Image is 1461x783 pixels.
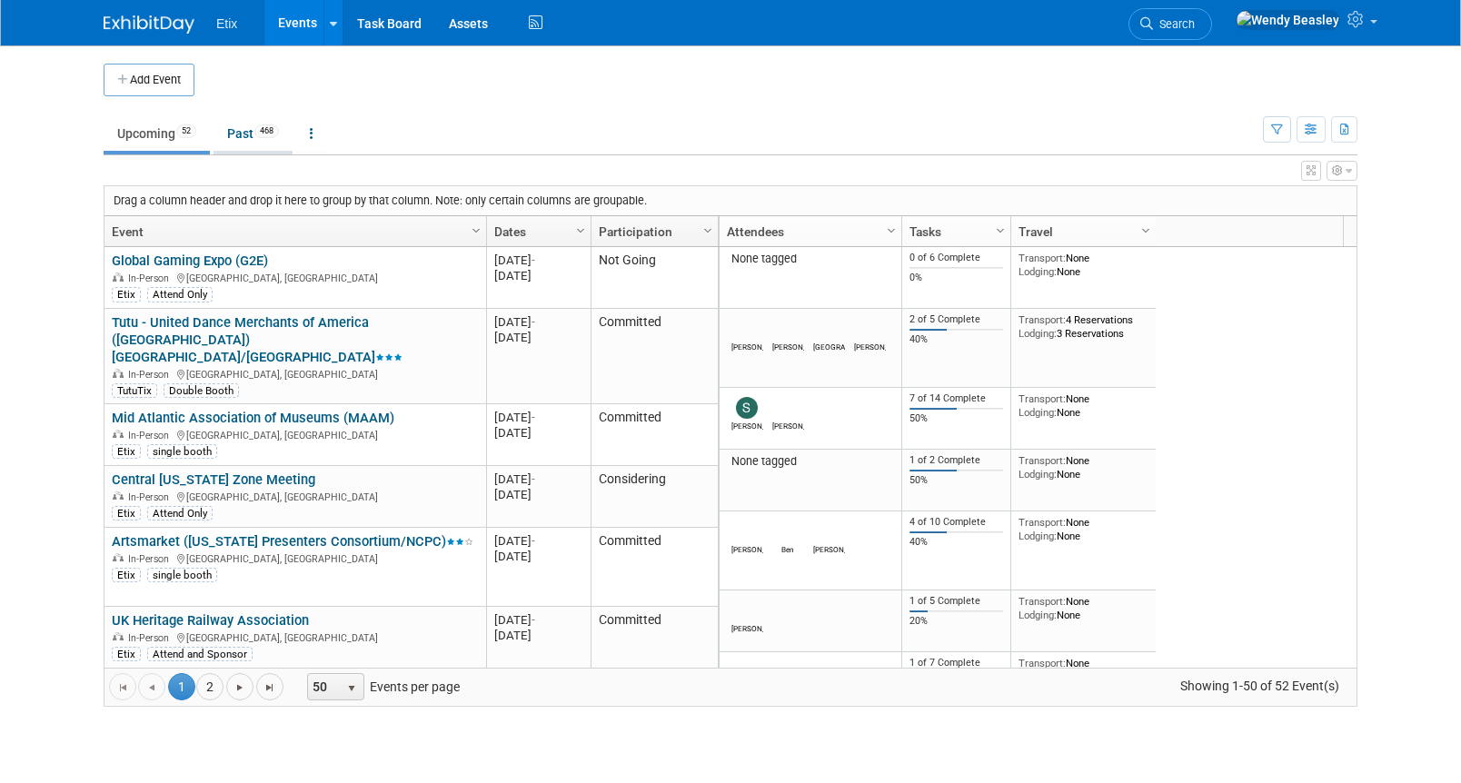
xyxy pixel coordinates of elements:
a: Column Settings [882,216,902,243]
div: Sydney Lyman [813,340,845,352]
div: [GEOGRAPHIC_DATA], [GEOGRAPHIC_DATA] [112,629,478,645]
a: Go to the first page [109,673,136,700]
div: [DATE] [494,628,582,643]
img: In-Person Event [113,369,124,378]
span: 52 [176,124,196,138]
span: In-Person [128,632,174,644]
a: Upcoming52 [104,116,210,151]
div: 40% [909,333,1004,346]
span: 1 [168,673,195,700]
span: 50 [308,674,339,699]
a: Dates [494,216,579,247]
img: Lakisha Cooper [777,318,799,340]
td: Committed [591,404,718,466]
span: Etix [216,16,237,31]
div: [DATE] [494,253,582,268]
span: Transport: [1019,392,1066,405]
a: Column Settings [699,216,719,243]
div: [DATE] [494,612,582,628]
span: Go to the first page [115,680,130,695]
a: Attendees [727,216,890,247]
span: Column Settings [884,223,899,238]
span: In-Person [128,273,174,284]
div: 7 of 14 Complete [909,392,1004,405]
td: Committed [591,607,718,669]
div: [DATE] [494,425,582,441]
img: ExhibitDay [104,15,194,34]
div: TutuTix [112,383,157,398]
div: 2 of 5 Complete [909,313,1004,326]
span: Column Settings [993,223,1008,238]
a: Participation [599,216,706,247]
span: Transport: [1019,516,1066,529]
span: Events per page [284,673,478,700]
a: Travel [1019,216,1144,247]
button: Add Event [104,64,194,96]
div: [DATE] [494,314,582,330]
div: Drag a column header and drop it here to group by that column. Note: only certain columns are gro... [104,186,1357,215]
img: In-Person Event [113,632,124,641]
a: Column Settings [1137,216,1157,243]
div: 40% [909,536,1004,549]
div: 4 of 10 Complete [909,516,1004,529]
div: 0% [909,272,1004,284]
a: Go to the next page [226,673,253,700]
div: [GEOGRAPHIC_DATA], [GEOGRAPHIC_DATA] [112,270,478,285]
div: Olivia Greer [854,340,886,352]
div: 1 of 5 Complete [909,595,1004,608]
a: Global Gaming Expo (G2E) [112,253,268,269]
img: Wendy Beasley [1236,10,1340,30]
div: Etix [112,287,141,302]
img: Sydney Lyman [818,318,840,340]
div: Amy Meyer [731,621,763,633]
div: [GEOGRAPHIC_DATA], [GEOGRAPHIC_DATA] [112,550,478,566]
div: [DATE] [494,533,582,549]
span: Column Settings [1138,223,1153,238]
a: Mid Atlantic Association of Museums (MAAM) [112,410,394,426]
img: Bryant Chappell [736,520,758,542]
div: 50% [909,412,1004,425]
span: - [532,411,535,424]
div: [GEOGRAPHIC_DATA], [GEOGRAPHIC_DATA] [112,366,478,382]
span: - [532,253,535,267]
img: In-Person Event [113,553,124,562]
a: Tasks [909,216,999,247]
span: Lodging: [1019,530,1057,542]
span: Go to the last page [263,680,277,695]
a: Past468 [214,116,293,151]
div: Etix [112,647,141,661]
a: Column Settings [571,216,591,243]
span: Column Settings [701,223,715,238]
a: Go to the last page [256,673,283,700]
td: Committed [591,528,718,607]
div: 4 Reservations 3 Reservations [1019,313,1149,340]
span: In-Person [128,430,174,441]
div: Double Booth [164,383,239,398]
div: 50% [909,474,1004,487]
div: [GEOGRAPHIC_DATA], [GEOGRAPHIC_DATA] [112,489,478,504]
span: Lodging: [1019,327,1057,340]
div: 0 of 6 Complete [909,252,1004,264]
div: None None [1019,392,1149,419]
a: Search [1128,8,1212,40]
div: scott sloyer [731,419,763,431]
img: Alex Garza [777,397,799,419]
div: [DATE] [494,410,582,425]
span: select [344,681,359,696]
img: Michael Reklis [777,661,799,683]
span: Lodging: [1019,406,1057,419]
div: [DATE] [494,471,582,487]
div: 1 of 2 Complete [909,454,1004,467]
div: None None [1019,252,1149,278]
td: Considering [591,466,718,528]
img: Jared McEntire [818,520,840,542]
div: Etix [112,568,141,582]
span: - [532,534,535,548]
span: - [532,613,535,627]
td: Committed [591,309,718,404]
div: Etix [112,444,141,459]
a: UK Heritage Railway Association [112,612,309,629]
a: Artsmarket ([US_STATE] Presenters Consortium/NCPC) [112,533,473,550]
td: Not Going [591,247,718,309]
div: Ben Schnurr [772,542,804,554]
